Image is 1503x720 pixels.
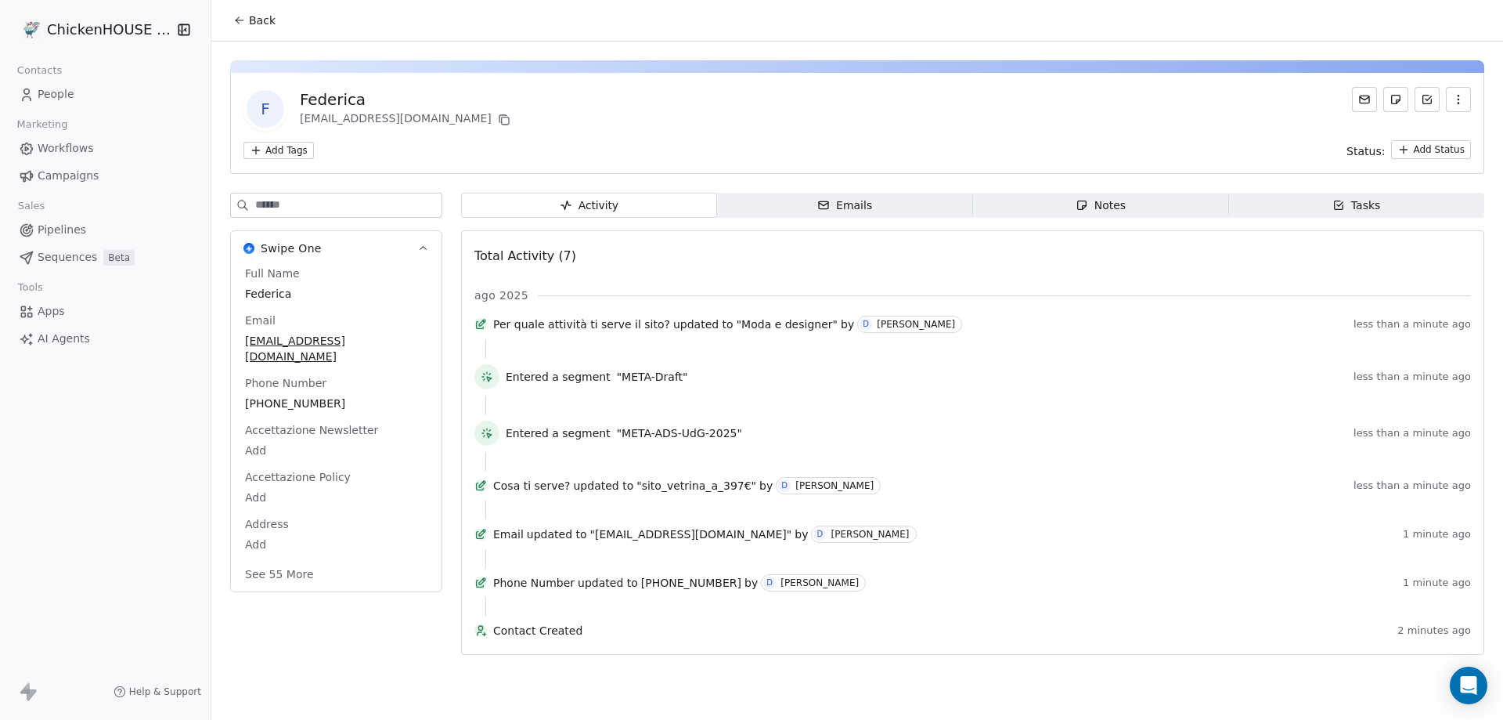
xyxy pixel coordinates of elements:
[129,686,201,698] span: Help & Support
[236,560,323,588] button: See 55 More
[38,249,97,266] span: Sequences
[493,526,524,542] span: Email
[831,529,909,540] div: [PERSON_NAME]
[574,478,634,494] span: updated to
[13,136,198,161] a: Workflows
[636,478,756,494] span: "sito_vetrina_a_397€"
[617,369,688,385] span: "META-Draft"
[1391,140,1471,159] button: Add Status
[38,222,86,238] span: Pipelines
[114,686,201,698] a: Help & Support
[47,20,172,40] span: ChickenHOUSE snc
[795,480,874,491] div: [PERSON_NAME]
[817,197,872,214] div: Emails
[673,317,733,332] span: updated to
[13,163,198,189] a: Campaigns
[641,575,741,591] span: [PHONE_NUMBER]
[242,266,303,281] span: Full Name
[877,319,955,330] div: [PERSON_NAME]
[10,59,69,82] span: Contacts
[242,469,354,485] span: Accettazione Policy
[249,13,276,28] span: Back
[13,326,198,352] a: AI Agents
[19,16,167,43] button: ChickenHOUSE snc
[22,20,41,39] img: 4.jpg
[13,81,198,107] a: People
[527,526,587,542] span: updated to
[474,248,576,263] span: Total Activity (7)
[1353,427,1471,440] span: less than a minute ago
[493,623,1391,639] span: Contact Created
[617,425,742,441] span: "META-ADS-UdG-2025"
[795,526,808,542] span: by
[231,266,442,592] div: Swipe OneSwipe One
[493,478,571,494] span: Cosa ti serve?
[245,333,427,364] span: [EMAIL_ADDRESS][DOMAIN_NAME]
[10,113,74,136] span: Marketing
[245,286,427,302] span: Federica
[863,318,869,331] div: D
[38,303,65,320] span: Apps
[38,86,74,103] span: People
[1353,318,1471,331] span: less than a minute ago
[103,250,135,266] span: Beta
[744,575,758,591] span: by
[506,425,611,441] span: Entered a segment
[759,478,773,494] span: by
[737,317,838,332] span: "Moda e designer"
[1403,528,1471,541] span: 1 minute ago
[38,168,99,184] span: Campaigns
[1450,667,1487,704] div: Open Intercom Messenger
[766,577,773,589] div: D
[780,577,859,588] div: [PERSON_NAME]
[1397,624,1471,637] span: 2 minutes ago
[243,243,254,254] img: Swipe One
[245,396,427,411] span: [PHONE_NUMBER]
[13,217,198,243] a: Pipelines
[231,231,442,266] button: Swipe OneSwipe One
[1403,577,1471,589] span: 1 minute ago
[247,90,284,128] span: F
[506,369,611,385] span: Entered a segment
[493,317,670,332] span: Per quale attività ti serve il sito?
[242,375,330,391] span: Phone Number
[245,443,427,458] span: Add
[1332,197,1381,214] div: Tasks
[300,110,514,129] div: [EMAIL_ADDRESS][DOMAIN_NAME]
[1346,143,1385,159] span: Status:
[13,298,198,324] a: Apps
[781,479,788,492] div: D
[1353,479,1471,492] span: less than a minute ago
[817,528,824,541] div: D
[493,575,575,591] span: Phone Number
[38,140,94,157] span: Workflows
[245,490,427,505] span: Add
[841,317,854,332] span: by
[243,142,314,159] button: Add Tags
[242,516,292,532] span: Address
[38,331,90,347] span: AI Agents
[242,422,381,438] span: Accettazione Newsletter
[242,313,279,328] span: Email
[11,194,52,218] span: Sales
[11,276,49,299] span: Tools
[578,575,638,591] span: updated to
[224,6,285,34] button: Back
[474,288,528,303] span: ago 2025
[261,241,322,256] span: Swipe One
[1353,371,1471,383] span: less than a minute ago
[245,537,427,552] span: Add
[300,89,514,110] div: Federica
[13,244,198,270] a: SequencesBeta
[1076,197,1126,214] div: Notes
[590,526,792,542] span: "[EMAIL_ADDRESS][DOMAIN_NAME]"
